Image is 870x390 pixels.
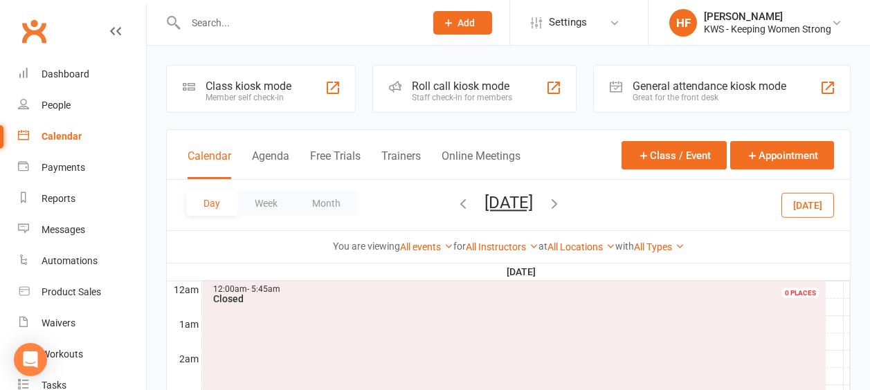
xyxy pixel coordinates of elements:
button: Class / Event [622,141,727,169]
a: Messages [18,214,146,245]
input: Search... [181,13,415,32]
a: Payments [18,152,146,183]
th: 12am [167,281,201,298]
strong: at [538,241,547,252]
span: - 5:45am [247,284,280,294]
strong: for [453,241,466,252]
a: All events [400,241,453,252]
span: Closed [213,293,244,304]
a: Dashboard [18,59,146,90]
a: All Locations [547,241,615,252]
button: Month [295,191,358,216]
button: Add [433,11,492,35]
strong: with [615,241,634,252]
a: Reports [18,183,146,214]
div: Class kiosk mode [206,80,291,93]
button: Appointment [730,141,834,169]
strong: You are viewing [333,241,400,252]
div: 12:00am [212,285,823,294]
th: 2am [167,350,201,367]
a: Workouts [18,339,146,370]
button: Calendar [188,149,231,179]
div: 0 PLACES [781,288,819,298]
a: Calendar [18,121,146,152]
div: [PERSON_NAME] [704,10,831,23]
button: Online Meetings [442,149,520,179]
button: [DATE] [781,192,834,217]
div: Automations [42,255,98,266]
div: People [42,100,71,111]
a: Automations [18,245,146,277]
a: Clubworx [17,14,51,48]
div: HF [669,9,697,37]
div: Product Sales [42,286,101,297]
div: Roll call kiosk mode [412,80,512,93]
button: Trainers [381,149,421,179]
a: All Instructors [466,241,538,252]
button: Free Trials [310,149,361,179]
div: Member self check-in [206,93,291,102]
div: Open Intercom Messenger [14,343,47,376]
button: Day [186,191,237,216]
div: Dashboard [42,68,89,80]
a: All Types [634,241,685,252]
button: Week [237,191,295,216]
th: 1am [167,315,201,333]
a: Waivers [18,308,146,339]
a: Product Sales [18,277,146,308]
button: [DATE] [484,193,533,212]
div: KWS - Keeping Women Strong [704,23,831,35]
div: General attendance kiosk mode [633,80,786,93]
div: Reports [42,193,75,204]
button: Agenda [252,149,289,179]
div: Calendar [42,131,82,142]
a: People [18,90,146,121]
div: Workouts [42,349,83,360]
div: Staff check-in for members [412,93,512,102]
span: Settings [549,7,587,38]
div: Messages [42,224,85,235]
th: [DATE] [201,263,844,281]
div: Waivers [42,317,75,328]
div: Great for the front desk [633,93,786,102]
span: Add [457,17,475,28]
div: Payments [42,162,85,173]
